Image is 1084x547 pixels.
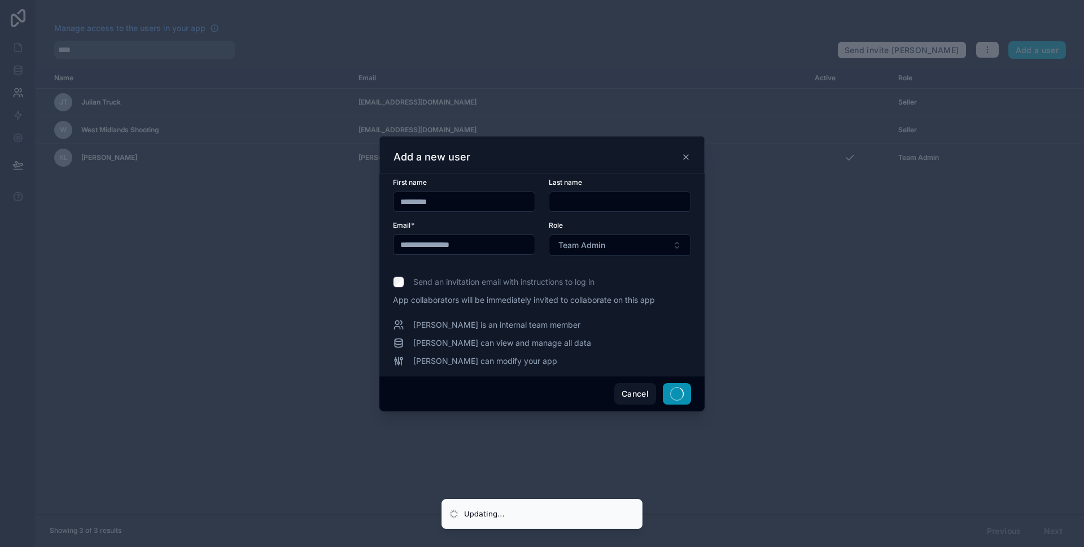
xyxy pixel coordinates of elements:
input: Send an invitation email with instructions to log in [393,276,404,288]
button: Cancel [614,383,656,405]
span: App collaborators will be immediately invited to collaborate on this app [393,294,691,306]
span: Team Admin [558,240,605,251]
div: Updating... [464,509,505,520]
span: Last name [549,178,582,186]
span: First name [393,178,427,186]
span: [PERSON_NAME] is an internal team member [413,319,580,331]
span: Email [393,221,410,229]
span: [PERSON_NAME] can view and manage all data [413,337,591,349]
span: Role [549,221,563,229]
span: Send an invitation email with instructions to log in [413,276,595,288]
span: [PERSON_NAME] can modify your app [413,355,557,367]
h3: Add a new user [394,150,470,164]
button: Select Button [549,235,691,256]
